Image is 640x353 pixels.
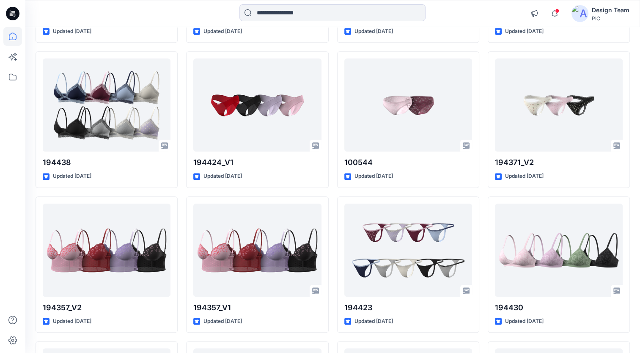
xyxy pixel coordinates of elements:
[193,157,321,168] p: 194424_V1
[354,27,393,36] p: Updated [DATE]
[505,317,544,326] p: Updated [DATE]
[592,5,629,15] div: Design Team
[43,58,170,152] a: 194438
[505,172,544,181] p: Updated [DATE]
[193,58,321,152] a: 194424_V1
[354,317,393,326] p: Updated [DATE]
[344,157,472,168] p: 100544
[193,302,321,314] p: 194357_V1
[495,58,623,152] a: 194371_V2
[344,204,472,297] a: 194423
[53,317,91,326] p: Updated [DATE]
[203,317,242,326] p: Updated [DATE]
[495,157,623,168] p: 194371_V2
[203,27,242,36] p: Updated [DATE]
[592,15,629,22] div: PIC
[193,204,321,297] a: 194357_V1
[53,172,91,181] p: Updated [DATE]
[495,302,623,314] p: 194430
[43,204,170,297] a: 194357_V2
[43,157,170,168] p: 194438
[203,172,242,181] p: Updated [DATE]
[571,5,588,22] img: avatar
[495,204,623,297] a: 194430
[505,27,544,36] p: Updated [DATE]
[344,58,472,152] a: 100544
[53,27,91,36] p: Updated [DATE]
[43,302,170,314] p: 194357_V2
[344,302,472,314] p: 194423
[354,172,393,181] p: Updated [DATE]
